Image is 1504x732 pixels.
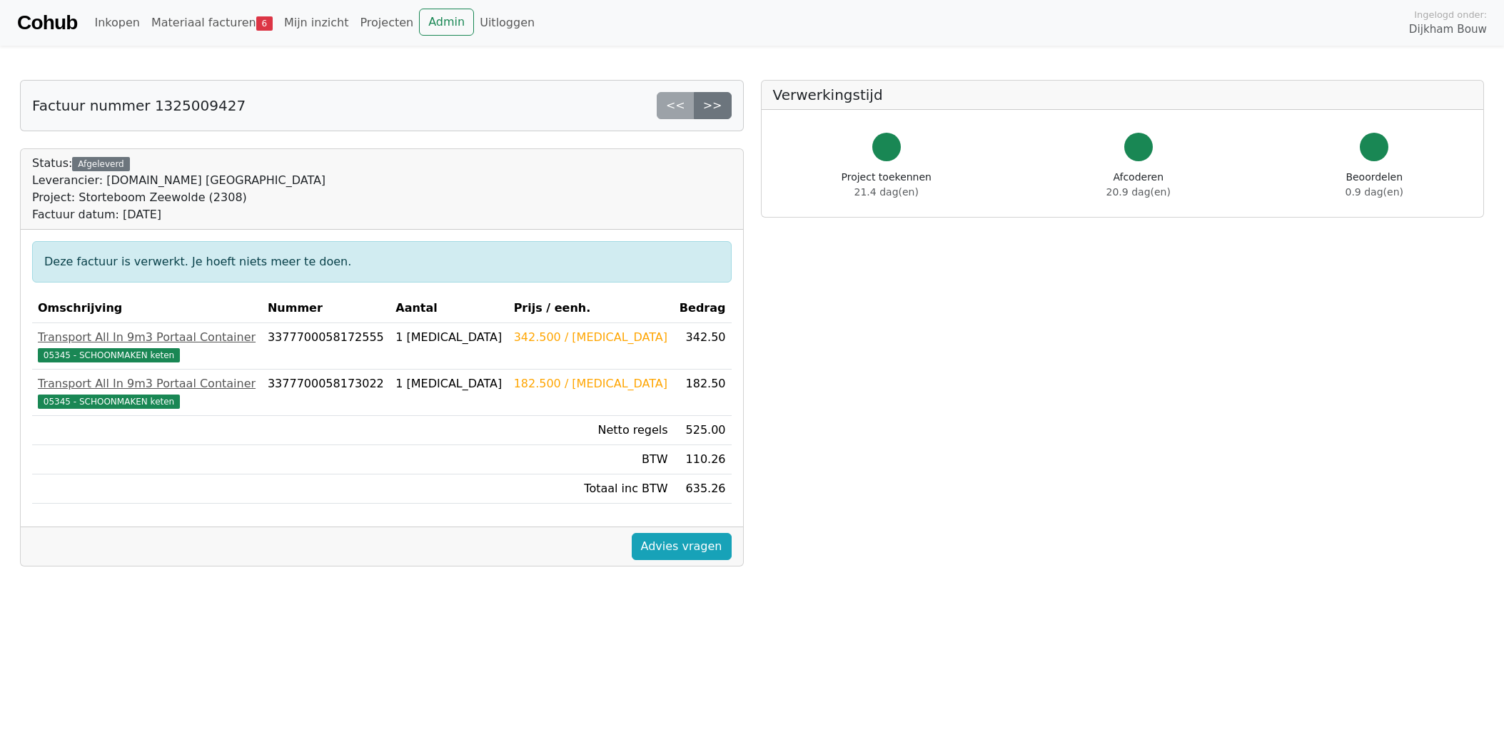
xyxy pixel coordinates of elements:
[674,445,732,474] td: 110.26
[89,9,145,37] a: Inkopen
[38,348,180,362] span: 05345 - SCHOONMAKEN keten
[17,6,77,40] a: Cohub
[38,375,256,410] a: Transport All In 9m3 Portaal Container05345 - SCHOONMAKEN keten
[1409,21,1487,38] span: Dijkham Bouw
[514,329,668,346] div: 342.500 / [MEDICAL_DATA]
[1106,170,1171,200] div: Afcoderen
[38,329,256,363] a: Transport All In 9m3 Portaal Container05345 - SCHOONMAKEN keten
[38,329,256,346] div: Transport All In 9m3 Portaal Container
[1346,170,1403,200] div: Beoordelen
[390,294,508,323] th: Aantal
[395,375,502,392] div: 1 [MEDICAL_DATA]
[32,155,325,223] div: Status:
[474,9,540,37] a: Uitloggen
[694,92,732,119] a: >>
[278,9,355,37] a: Mijn inzicht
[354,9,419,37] a: Projecten
[773,86,1473,103] h5: Verwerkingstijd
[514,375,668,392] div: 182.500 / [MEDICAL_DATA]
[395,329,502,346] div: 1 [MEDICAL_DATA]
[1414,8,1487,21] span: Ingelogd onder:
[32,241,732,283] div: Deze factuur is verwerkt. Je hoeft niets meer te doen.
[256,16,273,31] span: 6
[262,294,390,323] th: Nummer
[32,206,325,223] div: Factuur datum: [DATE]
[262,323,390,370] td: 3377700058172555
[508,474,674,504] td: Totaal inc BTW
[508,294,674,323] th: Prijs / eenh.
[674,416,732,445] td: 525.00
[32,189,325,206] div: Project: Storteboom Zeewolde (2308)
[38,395,180,409] span: 05345 - SCHOONMAKEN keten
[32,294,262,323] th: Omschrijving
[854,186,919,198] span: 21.4 dag(en)
[674,370,732,416] td: 182.50
[508,416,674,445] td: Netto regels
[32,97,246,114] h5: Factuur nummer 1325009427
[32,172,325,189] div: Leverancier: [DOMAIN_NAME] [GEOGRAPHIC_DATA]
[842,170,932,200] div: Project toekennen
[146,9,278,37] a: Materiaal facturen6
[1106,186,1171,198] span: 20.9 dag(en)
[674,294,732,323] th: Bedrag
[674,474,732,504] td: 635.26
[419,9,474,36] a: Admin
[632,533,732,560] a: Advies vragen
[508,445,674,474] td: BTW
[38,375,256,392] div: Transport All In 9m3 Portaal Container
[1346,186,1403,198] span: 0.9 dag(en)
[262,370,390,416] td: 3377700058173022
[674,323,732,370] td: 342.50
[72,157,129,171] div: Afgeleverd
